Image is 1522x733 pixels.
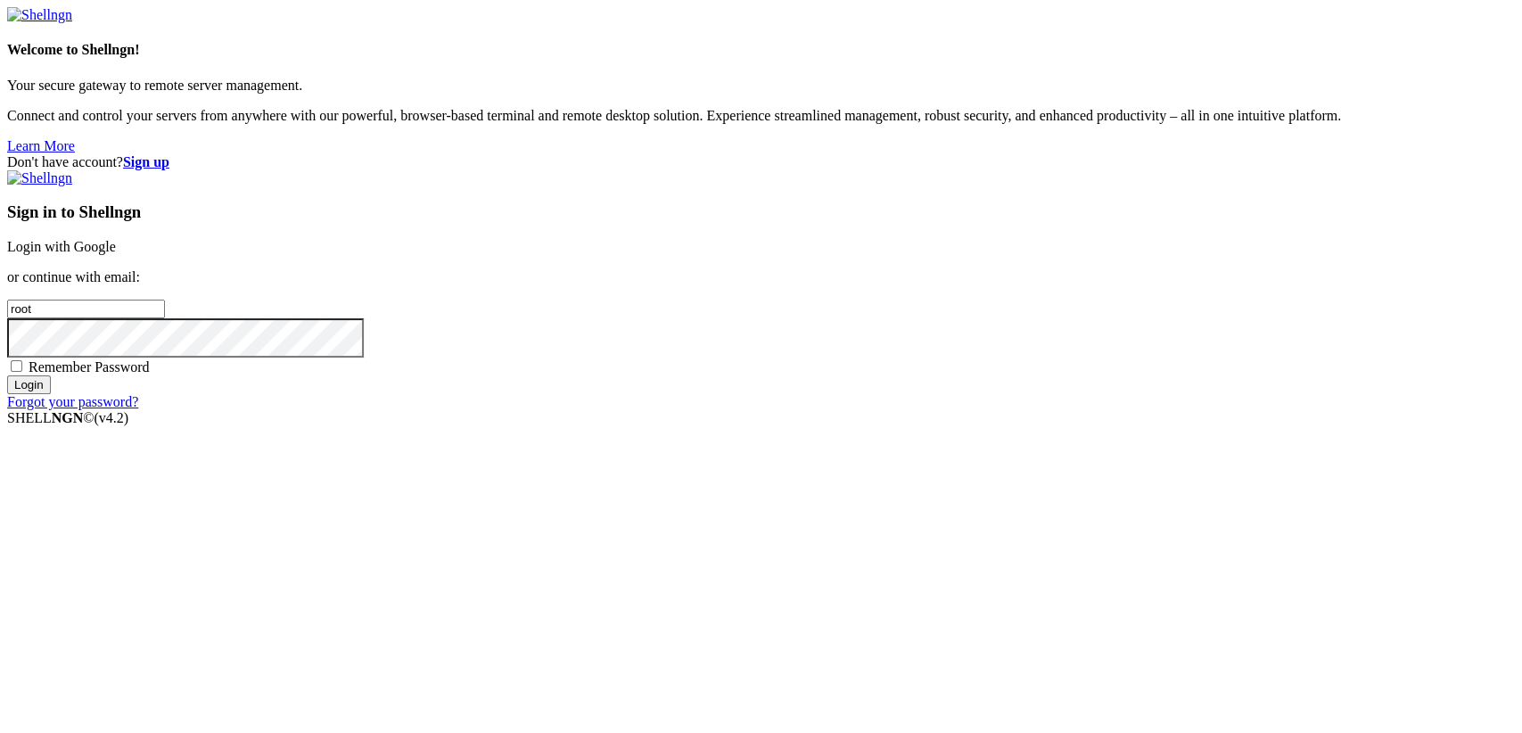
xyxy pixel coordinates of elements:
a: Sign up [123,154,169,169]
h3: Sign in to Shellngn [7,202,1515,222]
input: Email address [7,300,165,318]
b: NGN [52,410,84,425]
a: Forgot your password? [7,394,138,409]
h4: Welcome to Shellngn! [7,42,1515,58]
span: Remember Password [29,359,150,375]
img: Shellngn [7,7,72,23]
a: Learn More [7,138,75,153]
a: Login with Google [7,239,116,254]
img: Shellngn [7,170,72,186]
span: SHELL © [7,410,128,425]
p: Connect and control your servers from anywhere with our powerful, browser-based terminal and remo... [7,108,1515,124]
div: Don't have account? [7,154,1515,170]
span: 4.2.0 [95,410,129,425]
p: Your secure gateway to remote server management. [7,78,1515,94]
p: or continue with email: [7,269,1515,285]
input: Remember Password [11,360,22,372]
input: Login [7,375,51,394]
